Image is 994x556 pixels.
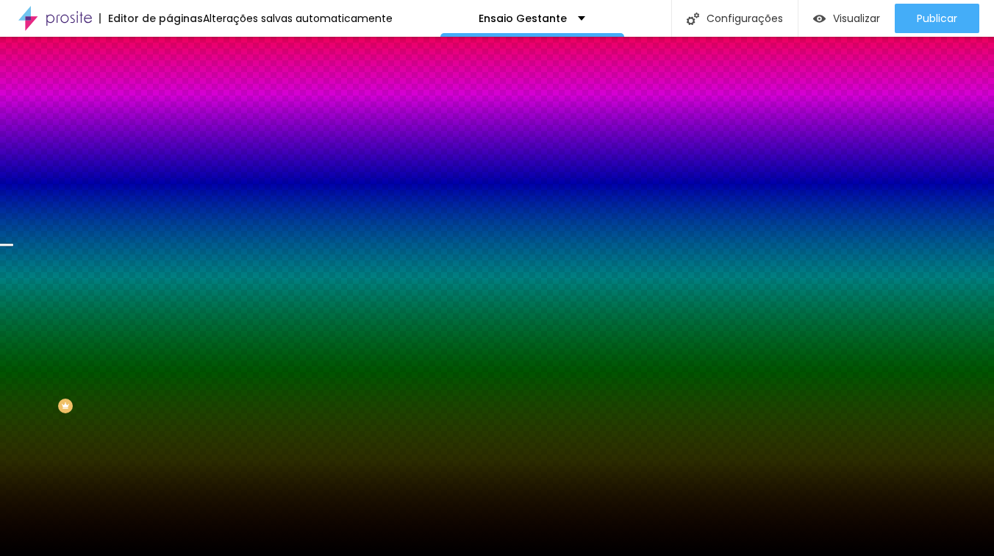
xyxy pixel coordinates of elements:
span: Publicar [917,13,957,24]
img: view-1.svg [813,13,826,25]
div: Alterações salvas automaticamente [203,13,393,24]
p: Ensaio Gestante [479,13,567,24]
button: Publicar [895,4,979,33]
div: Editor de páginas [99,13,203,24]
span: Visualizar [833,13,880,24]
button: Visualizar [798,4,895,33]
img: Icone [687,13,699,25]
